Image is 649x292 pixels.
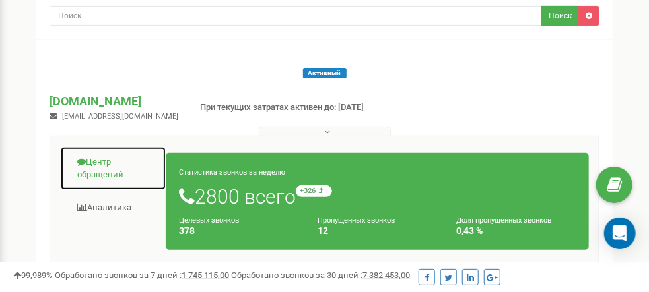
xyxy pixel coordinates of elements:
[13,270,53,280] span: 99,989%
[60,146,166,190] a: Центр обращений
[60,192,166,224] a: Аналитика
[318,216,395,225] small: Пропущенных звонков
[457,216,552,225] small: Доля пропущенных звонков
[200,102,364,114] p: При текущих затратах активен до: [DATE]
[362,270,410,280] u: 7 382 453,00
[179,226,298,236] h4: 378
[318,226,436,236] h4: 12
[55,270,229,280] span: Обработано звонков за 7 дней :
[50,93,178,110] p: [DOMAIN_NAME]
[179,185,576,208] h1: 2800 всего
[541,6,579,26] button: Поиск
[179,216,239,225] small: Целевых звонков
[303,68,347,78] span: Активный
[62,112,178,121] span: [EMAIL_ADDRESS][DOMAIN_NAME]
[296,185,332,197] small: +326
[604,218,636,249] div: Open Intercom Messenger
[231,270,410,280] span: Обработано звонков за 30 дней :
[50,6,542,26] input: Поиск
[179,168,285,177] small: Статистика звонков за неделю
[182,270,229,280] u: 1 745 115,00
[457,226,576,236] h4: 0,43 %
